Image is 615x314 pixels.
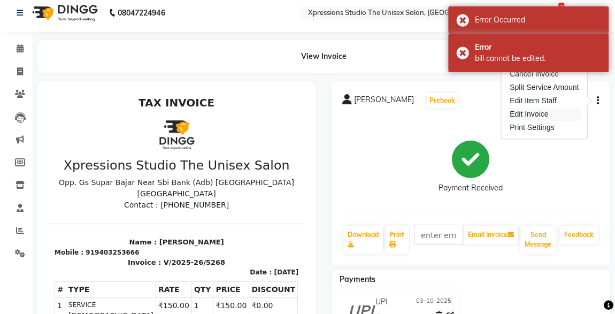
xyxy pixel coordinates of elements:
p: Opp. Gs Supar Bajar Near Sbi Bank (Adb) [GEOGRAPHIC_DATA] [GEOGRAPHIC_DATA] [6,85,250,108]
a: Feedback [560,226,598,244]
small: SERVICE [20,208,105,218]
th: AMOUNT [250,190,291,206]
div: Edit Item Staff [508,94,581,108]
div: ₹150.00 [203,284,257,307]
div: Split Service Amount [508,81,581,94]
div: 919403253666 [37,156,91,165]
div: ₹150.00 [203,262,257,273]
td: ₹150.00 [250,206,291,254]
div: Payment Received [439,182,503,194]
div: SUBTOTAL [149,262,203,273]
div: [DATE] [226,175,250,185]
p: Contact : [PHONE_NUMBER] [6,108,250,119]
input: enter email [414,225,463,245]
p: Invoice : V/2025-26/5268 [6,165,250,176]
td: ₹0.00 [201,206,250,254]
span: 1 [558,3,564,10]
div: ₹150.00 [203,273,257,284]
span: UPI [375,296,388,308]
p: Name : [PERSON_NAME] [6,145,250,156]
div: Edit Invoice [508,108,581,121]
div: Date : [202,175,224,185]
div: GRAND TOTAL [149,284,203,307]
a: Print [385,226,409,254]
span: Payments [340,274,375,284]
th: TYPE [18,190,107,206]
span: 03-10-2025 [416,296,451,308]
td: ₹150.00 [107,206,143,254]
div: View Invoice [37,40,610,73]
span: [PERSON_NAME] [354,94,414,109]
td: 1 [143,206,165,254]
button: Send Message [520,226,556,254]
h3: Xpressions Studio The Unisex Salon [6,66,250,81]
button: Email Invoice [464,226,518,244]
th: QTY [143,190,165,206]
div: bill cannot be edited. [475,53,601,64]
td: ₹150.00 [165,206,201,254]
div: Print Settings [508,121,581,134]
th: # [7,190,18,206]
span: [DEMOGRAPHIC_DATA] Hair Cut / [PERSON_NAME] [20,218,105,252]
div: Error [475,42,601,53]
div: Mobile : [6,156,35,165]
button: Prebook [427,93,458,108]
div: Cancel Invoice [508,67,581,81]
th: DISCOUNT [201,190,250,206]
th: PRICE [165,190,201,206]
a: Download [343,226,383,254]
th: RATE [107,190,143,206]
td: 1 [7,206,18,254]
div: NET [149,273,203,284]
h2: TAX INVOICE [6,4,250,17]
div: Error Occurred [475,14,601,26]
